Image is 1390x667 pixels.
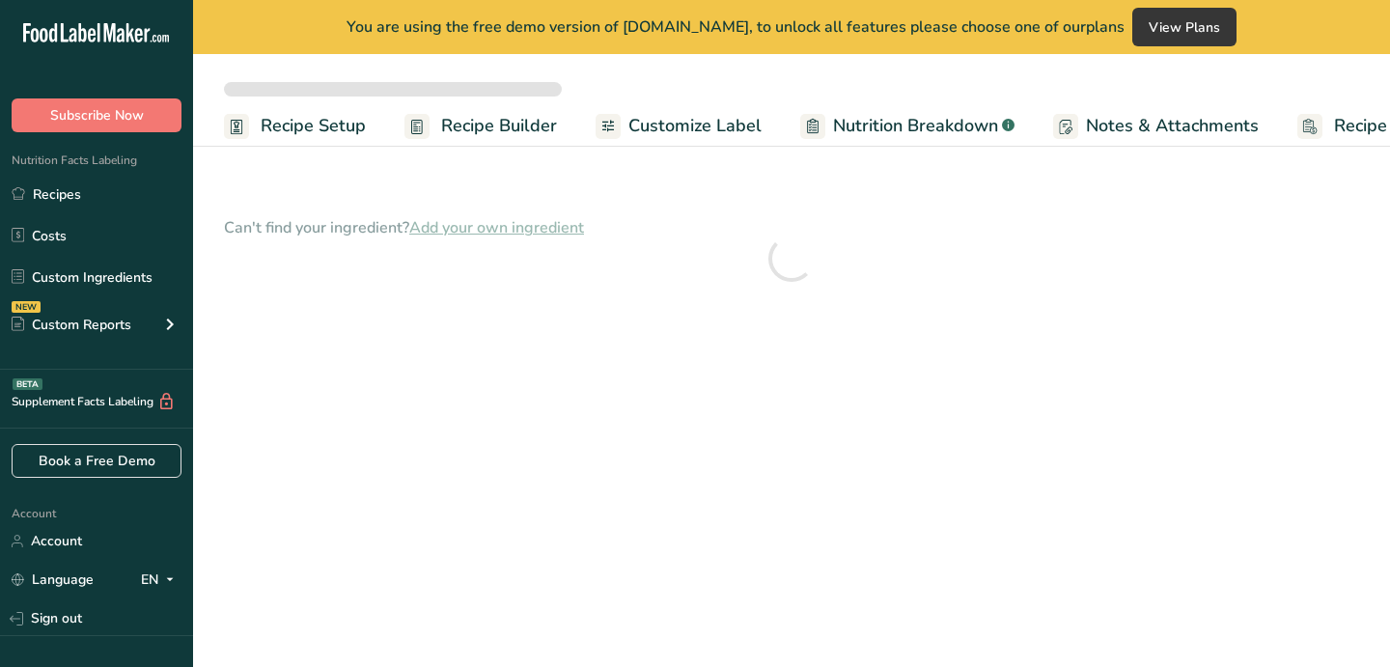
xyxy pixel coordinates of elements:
[261,113,366,139] span: Recipe Setup
[628,113,762,139] span: Customize Label
[12,98,181,132] button: Subscribe Now
[1053,104,1259,148] a: Notes & Attachments
[13,378,42,390] div: BETA
[596,104,762,148] a: Customize Label
[404,104,557,148] a: Recipe Builder
[833,113,998,139] span: Nutrition Breakdown
[12,301,41,313] div: NEW
[12,315,131,335] div: Custom Reports
[1086,113,1259,139] span: Notes & Attachments
[800,104,1015,148] a: Nutrition Breakdown
[12,563,94,597] a: Language
[1149,18,1220,37] span: View Plans
[50,105,144,125] span: Subscribe Now
[1132,8,1237,46] button: View Plans
[12,444,181,478] a: Book a Free Demo
[441,113,557,139] span: Recipe Builder
[141,569,181,592] div: EN
[1086,16,1125,38] span: plans
[224,104,366,148] a: Recipe Setup
[347,15,1125,39] span: You are using the free demo version of [DOMAIN_NAME], to unlock all features please choose one of...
